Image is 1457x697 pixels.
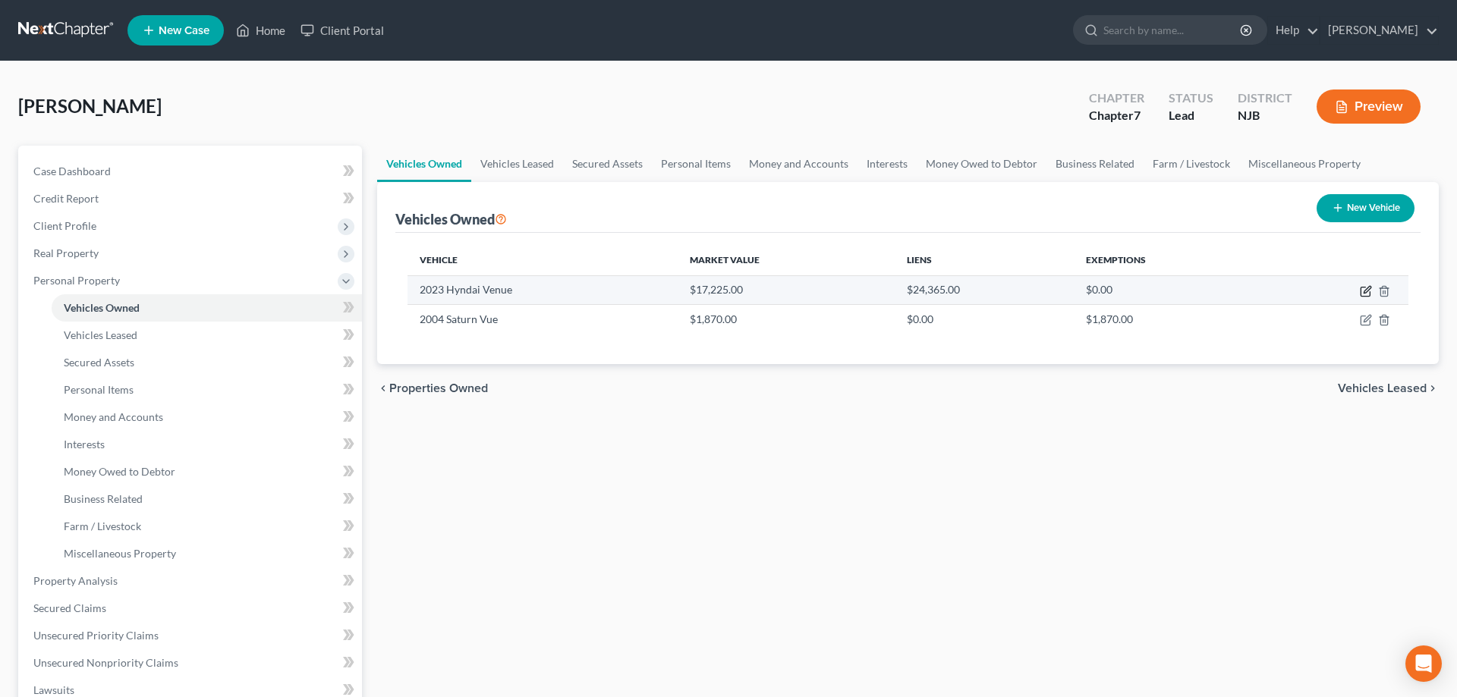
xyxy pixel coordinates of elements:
[858,146,917,182] a: Interests
[408,275,678,304] td: 2023 Hyndai Venue
[1169,89,1213,107] div: Status
[33,246,99,259] span: Real Property
[33,656,178,669] span: Unsecured Nonpriority Claims
[52,403,362,431] a: Money and Accounts
[18,95,162,117] span: [PERSON_NAME]
[1238,107,1292,124] div: NJB
[52,431,362,458] a: Interests
[1338,382,1427,394] span: Vehicles Leased
[33,165,111,177] span: Case Dashboard
[408,245,678,275] th: Vehicle
[563,146,652,182] a: Secured Assets
[21,185,362,212] a: Credit Report
[64,328,137,341] span: Vehicles Leased
[33,192,99,205] span: Credit Report
[1089,107,1144,124] div: Chapter
[1338,382,1439,394] button: Vehicles Leased chevron_right
[1268,17,1319,44] a: Help
[64,410,163,423] span: Money and Accounts
[1046,146,1144,182] a: Business Related
[52,485,362,513] a: Business Related
[21,595,362,622] a: Secured Claims
[1144,146,1239,182] a: Farm / Livestock
[377,382,389,394] i: chevron_left
[1239,146,1370,182] a: Miscellaneous Property
[1089,89,1144,107] div: Chapter
[52,458,362,485] a: Money Owed to Debtor
[1169,107,1213,124] div: Lead
[52,349,362,376] a: Secured Assets
[1317,89,1421,124] button: Preview
[33,629,159,642] span: Unsecured Priority Claims
[21,649,362,677] a: Unsecured Nonpriority Claims
[33,574,118,587] span: Property Analysis
[1074,305,1268,334] td: $1,870.00
[917,146,1046,182] a: Money Owed to Debtor
[895,275,1074,304] td: $24,365.00
[1427,382,1439,394] i: chevron_right
[33,219,96,232] span: Client Profile
[52,322,362,349] a: Vehicles Leased
[389,382,488,394] span: Properties Owned
[64,301,140,314] span: Vehicles Owned
[895,245,1074,275] th: Liens
[52,513,362,540] a: Farm / Livestock
[678,275,895,304] td: $17,225.00
[64,356,134,369] span: Secured Assets
[33,601,106,614] span: Secured Claims
[678,245,895,275] th: Market Value
[52,376,362,403] a: Personal Items
[395,210,507,228] div: Vehicles Owned
[471,146,563,182] a: Vehicles Leased
[64,465,175,478] span: Money Owed to Debtor
[21,622,362,649] a: Unsecured Priority Claims
[652,146,740,182] a: Personal Items
[159,25,209,36] span: New Case
[1238,89,1292,107] div: District
[21,567,362,595] a: Property Analysis
[33,274,120,287] span: Personal Property
[678,305,895,334] td: $1,870.00
[64,492,143,505] span: Business Related
[408,305,678,334] td: 2004 Saturn Vue
[52,294,362,322] a: Vehicles Owned
[1134,108,1141,122] span: 7
[1074,275,1268,304] td: $0.00
[377,382,488,394] button: chevron_left Properties Owned
[228,17,293,44] a: Home
[33,683,74,696] span: Lawsuits
[740,146,858,182] a: Money and Accounts
[1317,194,1415,222] button: New Vehicle
[1103,16,1242,44] input: Search by name...
[64,547,176,560] span: Miscellaneous Property
[1320,17,1438,44] a: [PERSON_NAME]
[1074,245,1268,275] th: Exemptions
[52,540,362,567] a: Miscellaneous Property
[64,383,134,396] span: Personal Items
[21,158,362,185] a: Case Dashboard
[895,305,1074,334] td: $0.00
[293,17,392,44] a: Client Portal
[64,520,141,532] span: Farm / Livestock
[377,146,471,182] a: Vehicles Owned
[1405,645,1442,682] div: Open Intercom Messenger
[64,438,105,451] span: Interests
